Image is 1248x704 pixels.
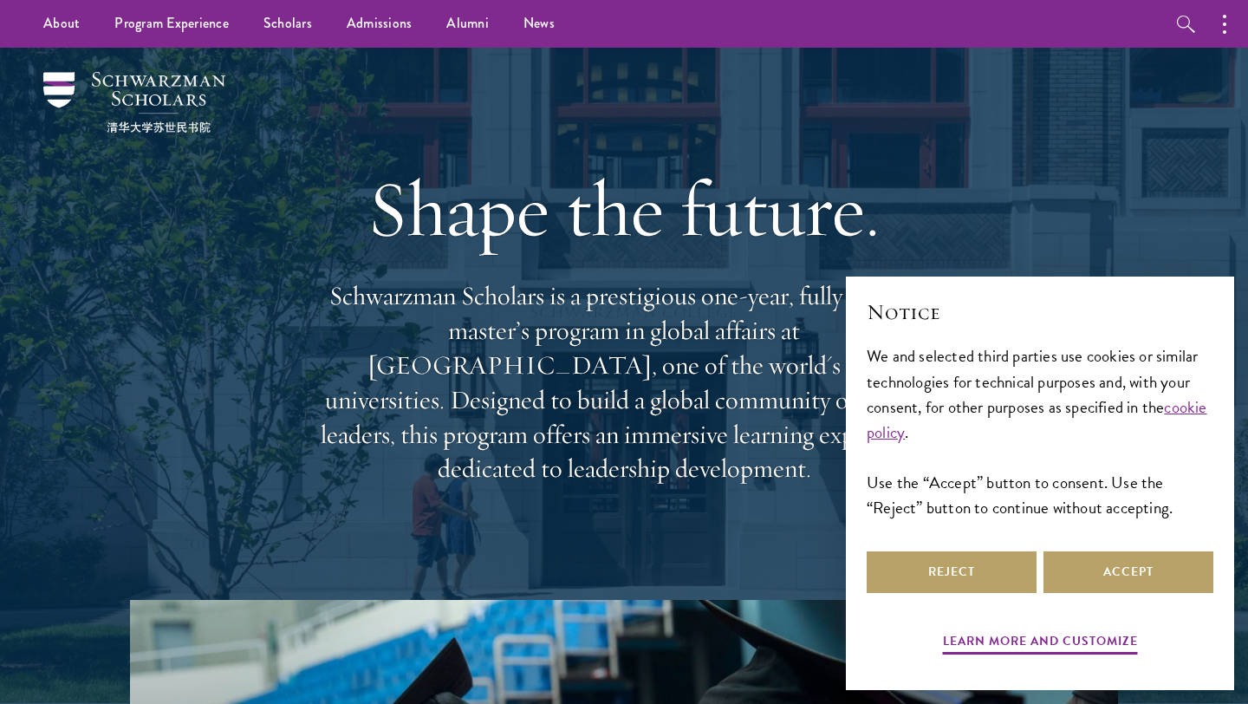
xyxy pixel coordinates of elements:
a: cookie policy [867,394,1207,445]
div: We and selected third parties use cookies or similar technologies for technical purposes and, wit... [867,343,1213,519]
img: Schwarzman Scholars [43,72,225,133]
h1: Shape the future. [312,160,936,257]
button: Reject [867,551,1037,593]
h2: Notice [867,297,1213,327]
button: Learn more and customize [943,630,1138,657]
p: Schwarzman Scholars is a prestigious one-year, fully funded master’s program in global affairs at... [312,279,936,486]
button: Accept [1043,551,1213,593]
